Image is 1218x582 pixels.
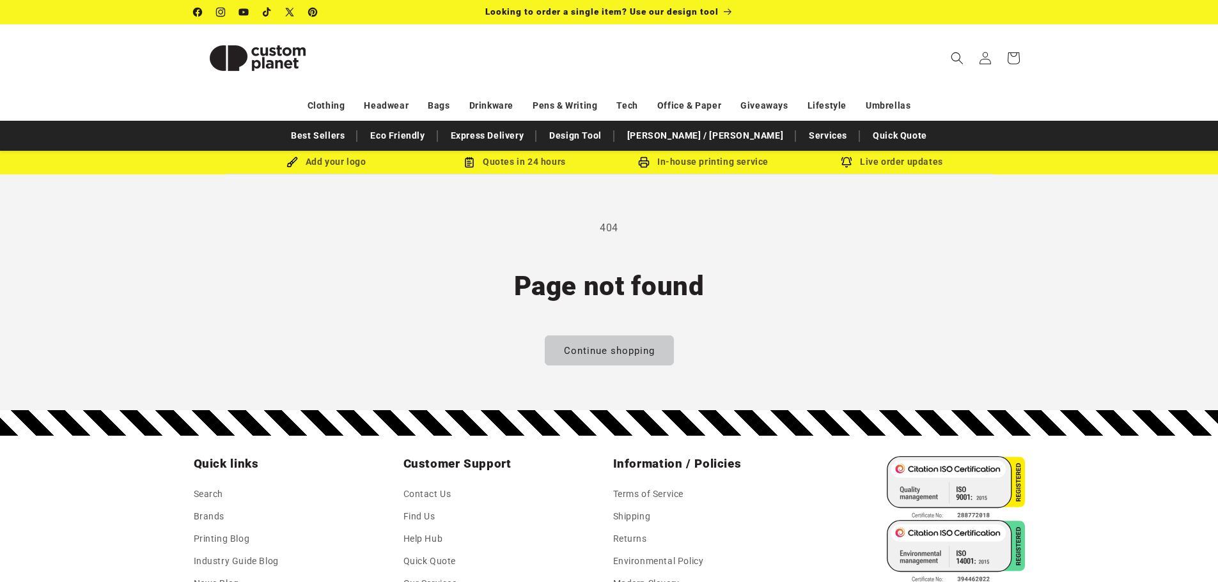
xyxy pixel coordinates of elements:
h2: Information / Policies [613,456,815,471]
a: Quick Quote [403,550,457,572]
a: Eco Friendly [364,125,431,147]
a: Best Sellers [285,125,351,147]
a: Services [802,125,854,147]
a: Returns [613,528,647,550]
a: Quick Quote [866,125,933,147]
a: Shipping [613,505,651,528]
img: Order updates [841,157,852,168]
div: Live order updates [798,154,987,170]
a: Pens & Writing [533,95,597,117]
a: Continue shopping [545,335,674,365]
a: Search [194,486,224,505]
a: Tech [616,95,637,117]
a: Industry Guide Blog [194,550,279,572]
a: Lifestyle [808,95,847,117]
h1: Page not found [194,269,1025,303]
a: Umbrellas [866,95,910,117]
a: Custom Planet [189,24,326,91]
a: Find Us [403,505,435,528]
a: Contact Us [403,486,451,505]
p: 404 [194,219,1025,238]
a: Giveaways [740,95,788,117]
a: [PERSON_NAME] / [PERSON_NAME] [621,125,790,147]
a: Brands [194,505,225,528]
a: Environmental Policy [613,550,704,572]
h2: Customer Support [403,456,605,471]
a: Terms of Service [613,486,684,505]
img: Custom Planet [194,29,322,87]
a: Design Tool [543,125,608,147]
a: Office & Paper [657,95,721,117]
a: Drinkware [469,95,513,117]
a: Clothing [308,95,345,117]
img: Order Updates Icon [464,157,475,168]
div: In-house printing service [609,154,798,170]
span: Looking to order a single item? Use our design tool [485,6,719,17]
div: Quotes in 24 hours [421,154,609,170]
img: ISO 9001 Certified [887,456,1025,520]
img: Brush Icon [286,157,298,168]
a: Express Delivery [444,125,531,147]
img: In-house printing [638,157,650,168]
a: Headwear [364,95,409,117]
div: Add your logo [232,154,421,170]
a: Help Hub [403,528,443,550]
h2: Quick links [194,456,396,471]
summary: Search [943,44,971,72]
a: Bags [428,95,449,117]
a: Printing Blog [194,528,250,550]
